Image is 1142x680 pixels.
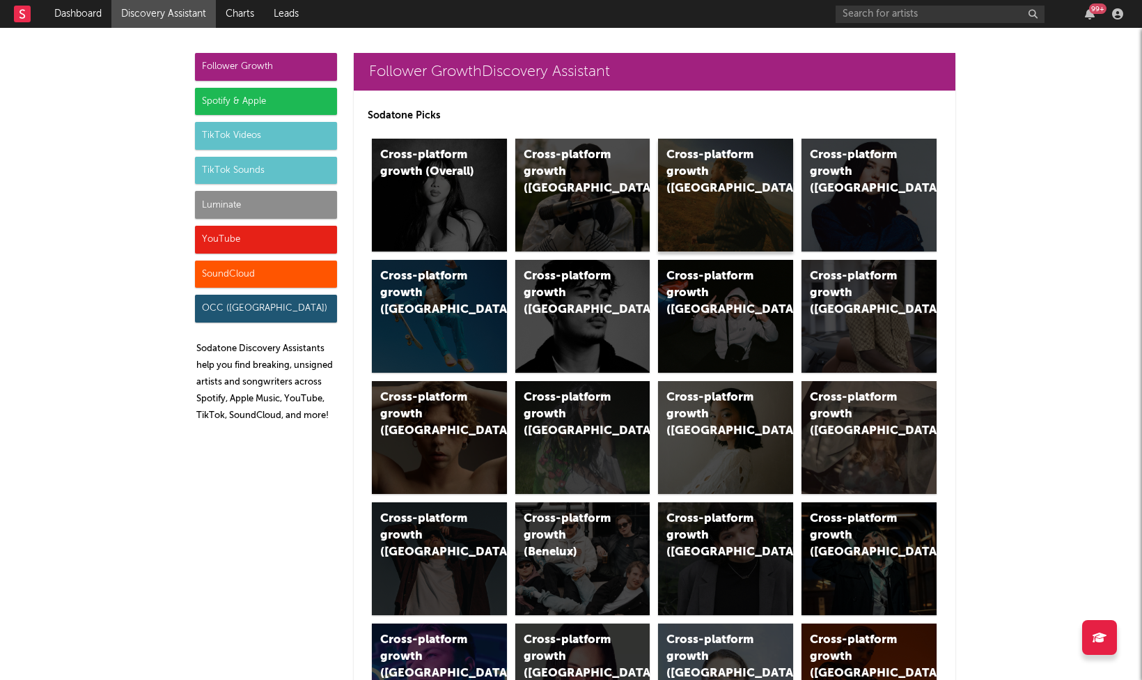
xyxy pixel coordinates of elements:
[354,53,955,91] a: Follower GrowthDiscovery Assistant
[195,261,337,288] div: SoundCloud
[666,511,761,561] div: Cross-platform growth ([GEOGRAPHIC_DATA])
[372,139,507,252] a: Cross-platform growth (Overall)
[658,139,793,252] a: Cross-platform growth ([GEOGRAPHIC_DATA])
[801,381,937,494] a: Cross-platform growth ([GEOGRAPHIC_DATA])
[372,502,507,615] a: Cross-platform growth ([GEOGRAPHIC_DATA])
[380,511,475,561] div: Cross-platform growth ([GEOGRAPHIC_DATA])
[368,107,941,124] p: Sodatone Picks
[195,295,337,323] div: OCC ([GEOGRAPHIC_DATA])
[666,147,761,197] div: Cross-platform growth ([GEOGRAPHIC_DATA])
[195,157,337,185] div: TikTok Sounds
[810,511,905,561] div: Cross-platform growth ([GEOGRAPHIC_DATA])
[380,147,475,180] div: Cross-platform growth (Overall)
[195,88,337,116] div: Spotify & Apple
[1085,8,1095,20] button: 99+
[658,381,793,494] a: Cross-platform growth ([GEOGRAPHIC_DATA])
[524,268,618,318] div: Cross-platform growth ([GEOGRAPHIC_DATA])
[515,139,650,252] a: Cross-platform growth ([GEOGRAPHIC_DATA])
[524,389,618,440] div: Cross-platform growth ([GEOGRAPHIC_DATA])
[195,226,337,254] div: YouTube
[810,389,905,440] div: Cross-platform growth ([GEOGRAPHIC_DATA])
[658,260,793,373] a: Cross-platform growth ([GEOGRAPHIC_DATA]/GSA)
[380,389,475,440] div: Cross-platform growth ([GEOGRAPHIC_DATA])
[195,191,337,219] div: Luminate
[515,502,650,615] a: Cross-platform growth (Benelux)
[195,53,337,81] div: Follower Growth
[524,511,618,561] div: Cross-platform growth (Benelux)
[810,268,905,318] div: Cross-platform growth ([GEOGRAPHIC_DATA])
[801,139,937,252] a: Cross-platform growth ([GEOGRAPHIC_DATA])
[801,260,937,373] a: Cross-platform growth ([GEOGRAPHIC_DATA])
[380,268,475,318] div: Cross-platform growth ([GEOGRAPHIC_DATA])
[515,381,650,494] a: Cross-platform growth ([GEOGRAPHIC_DATA])
[666,389,761,440] div: Cross-platform growth ([GEOGRAPHIC_DATA])
[195,122,337,150] div: TikTok Videos
[801,502,937,615] a: Cross-platform growth ([GEOGRAPHIC_DATA])
[810,147,905,197] div: Cross-platform growth ([GEOGRAPHIC_DATA])
[372,381,507,494] a: Cross-platform growth ([GEOGRAPHIC_DATA])
[836,6,1045,23] input: Search for artists
[372,260,507,373] a: Cross-platform growth ([GEOGRAPHIC_DATA])
[666,268,761,318] div: Cross-platform growth ([GEOGRAPHIC_DATA]/GSA)
[524,147,618,197] div: Cross-platform growth ([GEOGRAPHIC_DATA])
[1089,3,1106,14] div: 99 +
[658,502,793,615] a: Cross-platform growth ([GEOGRAPHIC_DATA])
[515,260,650,373] a: Cross-platform growth ([GEOGRAPHIC_DATA])
[196,341,337,424] p: Sodatone Discovery Assistants help you find breaking, unsigned artists and songwriters across Spo...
